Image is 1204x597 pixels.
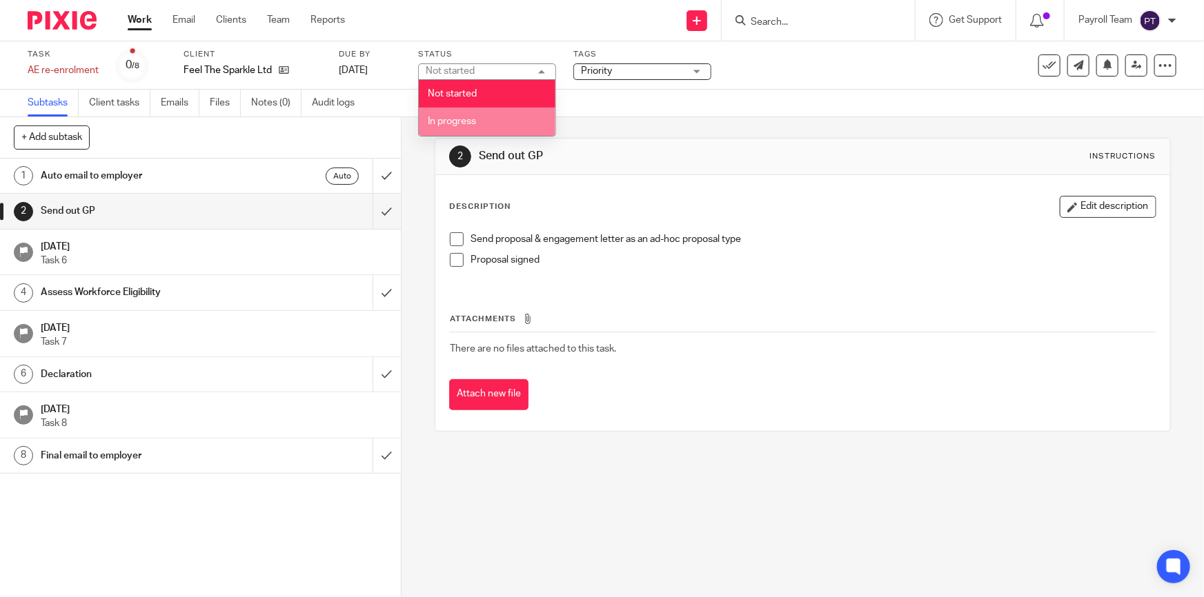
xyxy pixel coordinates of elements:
a: Emails [161,90,199,117]
a: Client tasks [89,90,150,117]
a: Subtasks [28,90,79,117]
div: AE re-enrolment [28,63,99,77]
span: Priority [581,66,612,76]
input: Search [749,17,874,29]
img: svg%3E [1139,10,1161,32]
label: Tags [573,49,711,60]
a: Notes (0) [251,90,302,117]
div: 8 [14,446,33,465]
h1: Declaration [41,364,253,385]
label: Task [28,49,99,60]
div: 0 [126,57,139,73]
p: Task 7 [41,335,387,349]
img: Pixie [28,11,97,30]
h1: Auto email to employer [41,165,253,186]
h1: [DATE] [41,399,387,416]
div: Not started [426,66,475,76]
label: Status [418,49,556,60]
div: 1 [14,166,33,185]
a: Clients [216,13,246,27]
a: Email [172,13,195,27]
label: Client [184,49,322,60]
p: Proposal signed [471,253,1155,267]
p: Task 8 [41,416,387,430]
p: Send proposal & engagement letter as an ad-hoc proposal type [471,232,1155,246]
h1: [DATE] [41,318,387,335]
div: 2 [449,145,471,168]
small: /8 [132,62,139,70]
p: Task 6 [41,254,387,267]
h1: Assess Workforce Eligibility [41,282,253,303]
h1: Send out GP [479,149,832,163]
h1: Final email to employer [41,445,253,466]
label: Due by [339,49,401,60]
span: [DATE] [339,65,368,75]
a: Audit logs [312,90,365,117]
p: Feel The Sparkle Ltd [184,63,272,77]
span: There are no files attached to this task. [450,344,616,354]
a: Team [267,13,290,27]
div: Instructions [1090,151,1156,162]
span: Attachments [450,315,516,323]
button: Edit description [1060,196,1156,218]
div: 2 [14,202,33,221]
button: Attach new file [449,379,529,410]
h1: [DATE] [41,236,387,254]
div: Auto [326,168,359,185]
a: Files [210,90,241,117]
span: Not started [428,89,477,99]
p: Description [449,201,511,212]
h1: Send out GP [41,201,253,221]
a: Reports [310,13,345,27]
span: Get Support [949,15,1002,25]
div: 4 [14,283,33,303]
span: In progress [428,117,476,126]
p: Payroll Team [1078,13,1132,27]
div: 6 [14,365,33,384]
a: Work [128,13,152,27]
button: + Add subtask [14,125,90,149]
